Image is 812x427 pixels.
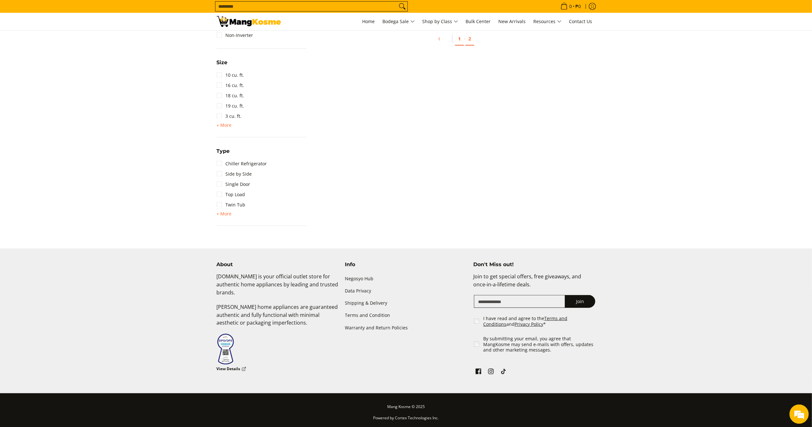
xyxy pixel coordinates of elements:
a: Privacy Policy [515,321,543,327]
a: Side by Side [217,169,252,179]
span: Bodega Sale [383,18,415,26]
a: Home [359,13,378,30]
label: I have read and agree to the and * [483,316,596,327]
a: Non-Inverter [217,30,253,40]
a: See Mang Kosme on Facebook [474,367,483,378]
span: Contact Us [569,18,592,24]
p: Powered by Cortex Technologies Inc. [217,414,596,425]
summary: Open [217,210,232,218]
a: Top Load [217,189,245,200]
span: Size [217,60,228,65]
a: New Arrivals [495,13,529,30]
button: Search [397,2,407,11]
p: [DOMAIN_NAME] is your official outlet store for authentic home appliances by leading and trusted ... [217,273,339,303]
a: Single Door [217,179,250,189]
ul: Pagination [310,30,599,51]
a: Contact Us [566,13,596,30]
a: Terms and Condition [345,309,467,322]
h4: About [217,261,339,268]
a: Warranty and Return Policies [345,322,467,334]
h4: Don't Miss out! [473,261,595,268]
h4: Info [345,261,467,268]
span: ₱0 [575,4,582,9]
span: + More [217,211,232,216]
span: · [464,36,465,42]
a: 19 cu. ft. [217,101,244,111]
a: Bulk Center [463,13,494,30]
img: Class C Home &amp; Business Appliances: Up to 70% Off l Mang Kosme | Page 2 [217,16,281,27]
nav: Main Menu [287,13,596,30]
p: [PERSON_NAME] home appliances are guaranteed authentic and fully functional with minimal aestheti... [217,303,339,333]
a: Data Privacy [345,285,467,297]
a: 2 [465,32,474,46]
label: By submitting your email, you agree that MangKosme may send e-mails with offers, updates and othe... [483,336,596,353]
p: Mang Kosme © 2025 [217,403,596,414]
img: Data Privacy Seal [217,333,234,365]
span: Type [217,149,230,154]
span: New Arrivals [499,18,526,24]
span: Bulk Center [466,18,491,24]
a: Resources [530,13,565,30]
span: • [559,3,583,10]
a: 10 cu. ft. [217,70,244,80]
button: Join [565,295,595,308]
a: View Details [217,365,246,373]
summary: Open [217,149,230,159]
a: Twin Tub [217,200,246,210]
a: 1 [455,32,464,46]
a: 16 cu. ft. [217,80,244,91]
span: Shop by Class [423,18,458,26]
a: See Mang Kosme on TikTok [499,367,508,378]
a: Terms and Conditions [483,315,567,327]
a: Chiller Refrigerator [217,159,267,169]
a: Bodega Sale [380,13,418,30]
summary: Open [217,60,228,70]
a: Shop by Class [419,13,461,30]
span: Home [362,18,375,24]
a: Negosyo Hub [345,273,467,285]
a: See Mang Kosme on Instagram [486,367,495,378]
a: 3 cu. ft. [217,111,242,121]
span: + More [217,123,232,128]
p: Join to get special offers, free giveaways, and once-in-a-lifetime deals. [473,273,595,295]
span: Resources [534,18,562,26]
a: 18 cu. ft. [217,91,244,101]
a: Shipping & Delivery [345,297,467,309]
span: 0 [569,4,573,9]
summary: Open [217,121,232,129]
